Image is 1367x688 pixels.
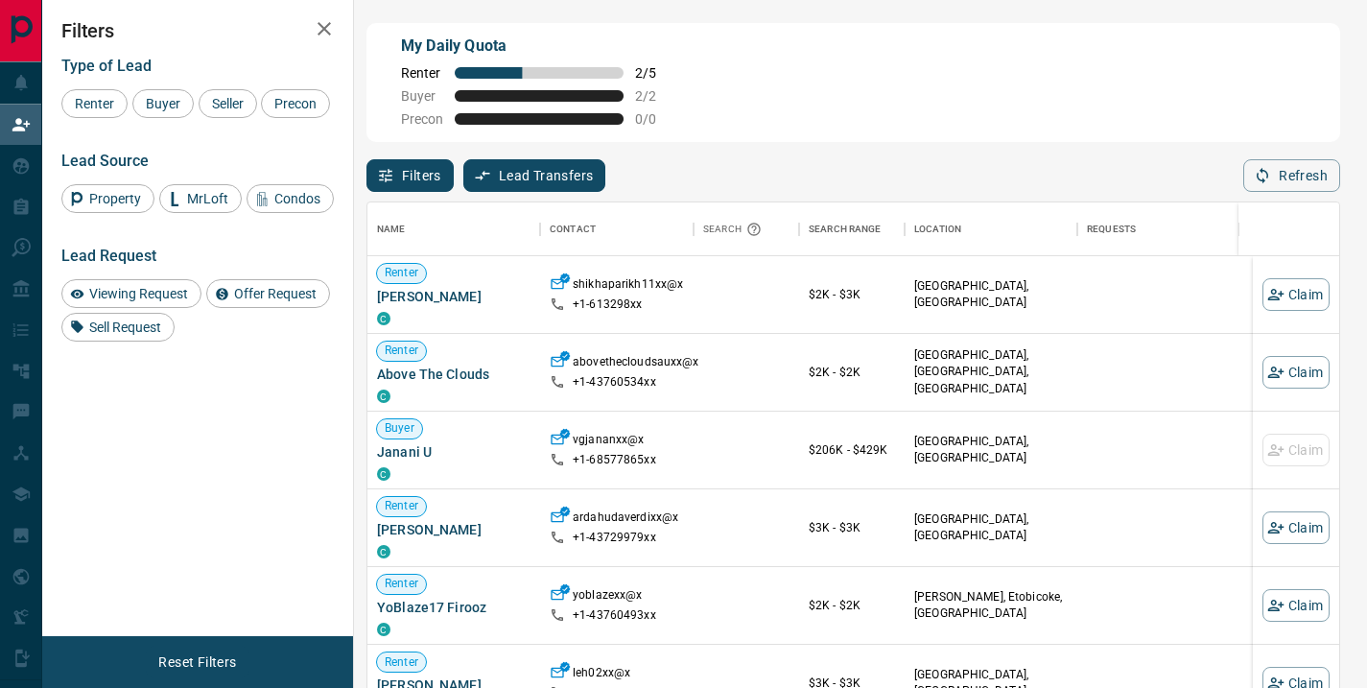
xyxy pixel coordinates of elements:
[377,623,390,636] div: condos.ca
[573,276,683,297] p: shikhaparikh11xx@x
[635,88,677,104] span: 2 / 2
[61,184,154,213] div: Property
[82,320,168,335] span: Sell Request
[914,202,961,256] div: Location
[61,19,334,42] h2: Filters
[132,89,194,118] div: Buyer
[703,202,766,256] div: Search
[377,343,426,359] span: Renter
[377,498,426,514] span: Renter
[573,530,656,546] p: +1- 43729979xx
[573,354,699,374] p: abovethecloudsauxx@x
[905,202,1077,256] div: Location
[1262,511,1330,544] button: Claim
[573,607,656,624] p: +1- 43760493xx
[61,279,201,308] div: Viewing Request
[401,88,443,104] span: Buyer
[377,265,426,281] span: Renter
[82,286,195,301] span: Viewing Request
[573,510,678,530] p: ardahudaverdixx@x
[401,65,443,81] span: Renter
[914,511,1068,544] p: [GEOGRAPHIC_DATA], [GEOGRAPHIC_DATA]
[61,247,156,265] span: Lead Request
[377,202,406,256] div: Name
[914,589,1068,622] p: [PERSON_NAME], Etobicoke, [GEOGRAPHIC_DATA]
[268,96,323,111] span: Precon
[268,191,327,206] span: Condos
[809,519,895,536] p: $3K - $3K
[377,365,530,384] span: Above The Clouds
[573,297,642,313] p: +1- 613298xx
[799,202,905,256] div: Search Range
[61,152,149,170] span: Lead Source
[377,420,422,437] span: Buyer
[1262,356,1330,389] button: Claim
[573,374,656,391] p: +1- 43760534xx
[809,597,895,614] p: $2K - $2K
[1243,159,1340,192] button: Refresh
[206,279,330,308] div: Offer Request
[159,184,242,213] div: MrLoft
[809,202,882,256] div: Search Range
[635,111,677,127] span: 0 / 0
[573,452,656,468] p: +1- 68577865xx
[401,111,443,127] span: Precon
[377,312,390,325] div: condos.ca
[227,286,323,301] span: Offer Request
[1262,589,1330,622] button: Claim
[914,347,1068,396] p: [GEOGRAPHIC_DATA], [GEOGRAPHIC_DATA], [GEOGRAPHIC_DATA]
[573,432,644,452] p: vgjananxx@x
[573,587,642,607] p: yoblazexx@x
[1262,278,1330,311] button: Claim
[261,89,330,118] div: Precon
[809,364,895,381] p: $2K - $2K
[550,202,596,256] div: Contact
[139,96,187,111] span: Buyer
[61,89,128,118] div: Renter
[61,313,175,342] div: Sell Request
[809,441,895,459] p: $206K - $429K
[573,665,630,685] p: leh02xx@x
[377,287,530,306] span: [PERSON_NAME]
[1087,202,1136,256] div: Requests
[377,576,426,592] span: Renter
[199,89,257,118] div: Seller
[247,184,334,213] div: Condos
[914,434,1068,466] p: [GEOGRAPHIC_DATA], [GEOGRAPHIC_DATA]
[635,65,677,81] span: 2 / 5
[377,390,390,403] div: condos.ca
[377,442,530,462] span: Janani U
[180,191,235,206] span: MrLoft
[146,646,248,678] button: Reset Filters
[809,286,895,303] p: $2K - $3K
[61,57,152,75] span: Type of Lead
[377,545,390,558] div: condos.ca
[540,202,694,256] div: Contact
[366,159,454,192] button: Filters
[205,96,250,111] span: Seller
[377,467,390,481] div: condos.ca
[914,278,1068,311] p: [GEOGRAPHIC_DATA], [GEOGRAPHIC_DATA]
[377,598,530,617] span: YoBlaze17 Firooz
[82,191,148,206] span: Property
[377,520,530,539] span: [PERSON_NAME]
[377,654,426,671] span: Renter
[1077,202,1250,256] div: Requests
[367,202,540,256] div: Name
[401,35,677,58] p: My Daily Quota
[68,96,121,111] span: Renter
[463,159,606,192] button: Lead Transfers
